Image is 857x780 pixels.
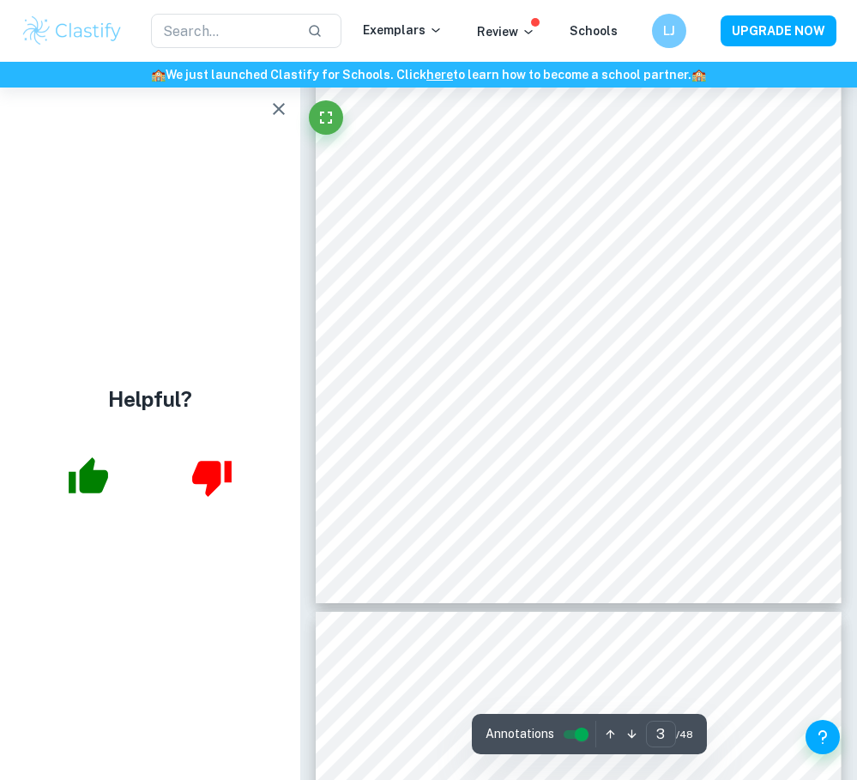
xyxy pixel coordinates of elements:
[486,725,554,743] span: Annotations
[721,15,836,46] button: UPGRADE NOW
[570,24,618,38] a: Schools
[151,68,166,82] span: 🏫
[309,100,343,135] button: Fullscreen
[151,14,294,48] input: Search...
[477,22,535,41] p: Review
[363,21,443,39] p: Exemplars
[691,68,706,82] span: 🏫
[676,727,693,742] span: / 48
[426,68,453,82] a: here
[806,720,840,754] button: Help and Feedback
[108,384,192,414] h4: Helpful?
[660,21,679,40] h6: LJ
[21,14,124,48] img: Clastify logo
[3,65,854,84] h6: We just launched Clastify for Schools. Click to learn how to become a school partner.
[652,14,686,48] button: LJ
